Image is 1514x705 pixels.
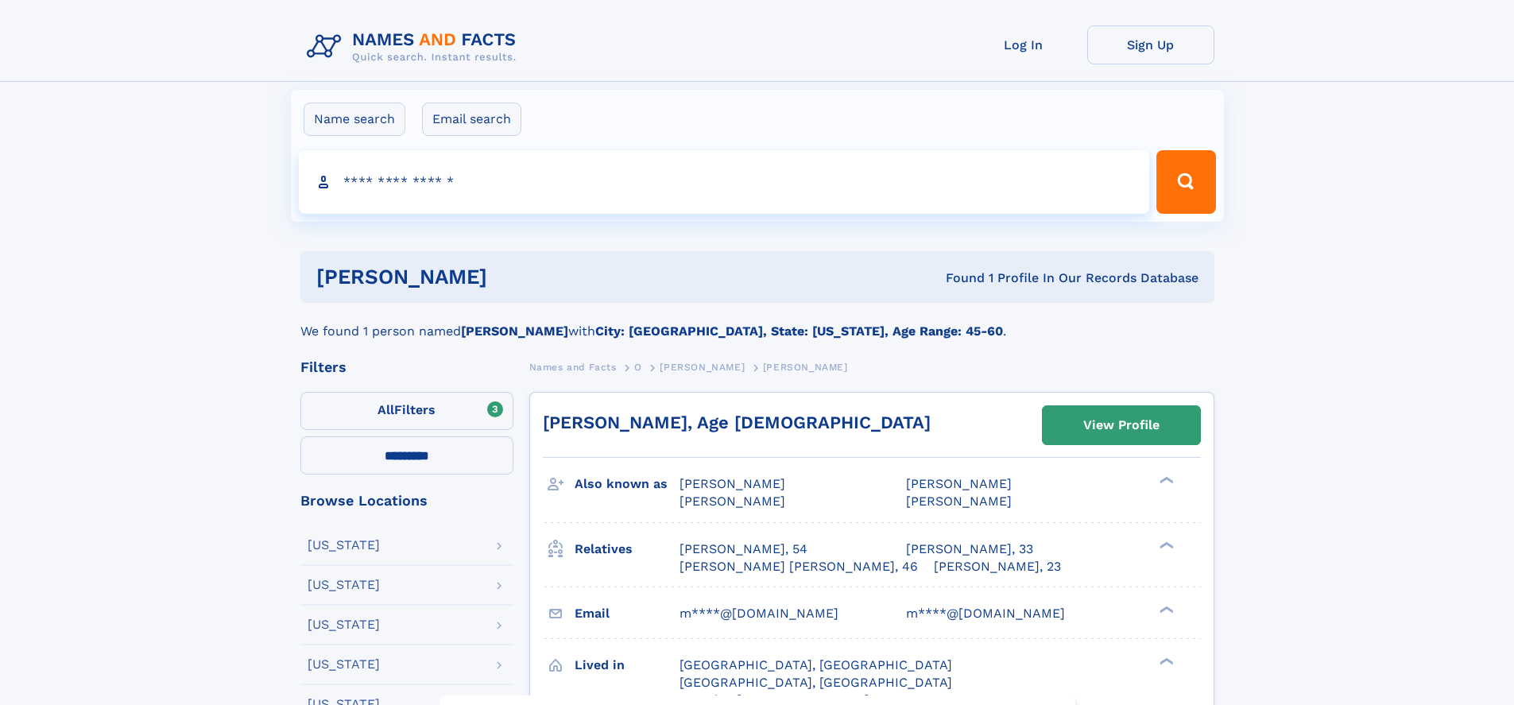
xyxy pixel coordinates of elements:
[300,392,513,430] label: Filters
[763,362,848,373] span: [PERSON_NAME]
[680,476,785,491] span: [PERSON_NAME]
[529,357,617,377] a: Names and Facts
[906,540,1033,558] a: [PERSON_NAME], 33
[300,360,513,374] div: Filters
[1043,406,1200,444] a: View Profile
[680,675,952,690] span: [GEOGRAPHIC_DATA], [GEOGRAPHIC_DATA]
[1083,407,1160,444] div: View Profile
[300,494,513,508] div: Browse Locations
[680,494,785,509] span: [PERSON_NAME]
[304,103,405,136] label: Name search
[1156,150,1215,214] button: Search Button
[906,494,1012,509] span: [PERSON_NAME]
[316,267,717,287] h1: [PERSON_NAME]
[300,25,529,68] img: Logo Names and Facts
[716,269,1198,287] div: Found 1 Profile In Our Records Database
[575,600,680,627] h3: Email
[680,558,918,575] a: [PERSON_NAME] [PERSON_NAME], 46
[575,652,680,679] h3: Lived in
[1087,25,1214,64] a: Sign Up
[1156,475,1175,486] div: ❯
[680,657,952,672] span: [GEOGRAPHIC_DATA], [GEOGRAPHIC_DATA]
[308,579,380,591] div: [US_STATE]
[575,536,680,563] h3: Relatives
[934,558,1061,575] a: [PERSON_NAME], 23
[1156,540,1175,550] div: ❯
[378,402,394,417] span: All
[575,471,680,498] h3: Also known as
[660,362,745,373] span: [PERSON_NAME]
[461,323,568,339] b: [PERSON_NAME]
[1156,604,1175,614] div: ❯
[660,357,745,377] a: [PERSON_NAME]
[422,103,521,136] label: Email search
[300,303,1214,341] div: We found 1 person named with .
[680,540,807,558] a: [PERSON_NAME], 54
[1156,656,1175,666] div: ❯
[906,476,1012,491] span: [PERSON_NAME]
[308,618,380,631] div: [US_STATE]
[299,150,1150,214] input: search input
[308,658,380,671] div: [US_STATE]
[308,539,380,552] div: [US_STATE]
[634,362,642,373] span: O
[960,25,1087,64] a: Log In
[595,323,1003,339] b: City: [GEOGRAPHIC_DATA], State: [US_STATE], Age Range: 45-60
[543,413,931,432] a: [PERSON_NAME], Age [DEMOGRAPHIC_DATA]
[634,357,642,377] a: O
